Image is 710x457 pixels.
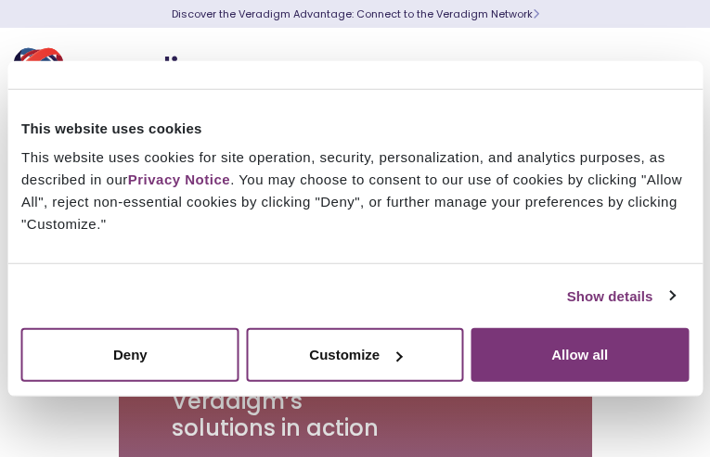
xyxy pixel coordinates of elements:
div: This website uses cookies for site operation, security, personalization, and analytics purposes, ... [21,146,689,235]
div: This website uses cookies [21,117,689,139]
a: Privacy Notice [128,171,230,187]
button: Allow all [471,328,689,382]
img: Veradigm logo [14,42,237,103]
h3: Experience Veradigm’s solutions in action [172,362,381,441]
a: Discover the Veradigm Advantage: Connect to the Veradigm NetworkLearn More [172,6,539,21]
button: Toggle Navigation Menu [654,48,682,96]
span: Learn More [533,6,539,21]
button: Customize [246,328,464,382]
a: Show details [567,285,675,307]
button: Deny [21,328,239,382]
